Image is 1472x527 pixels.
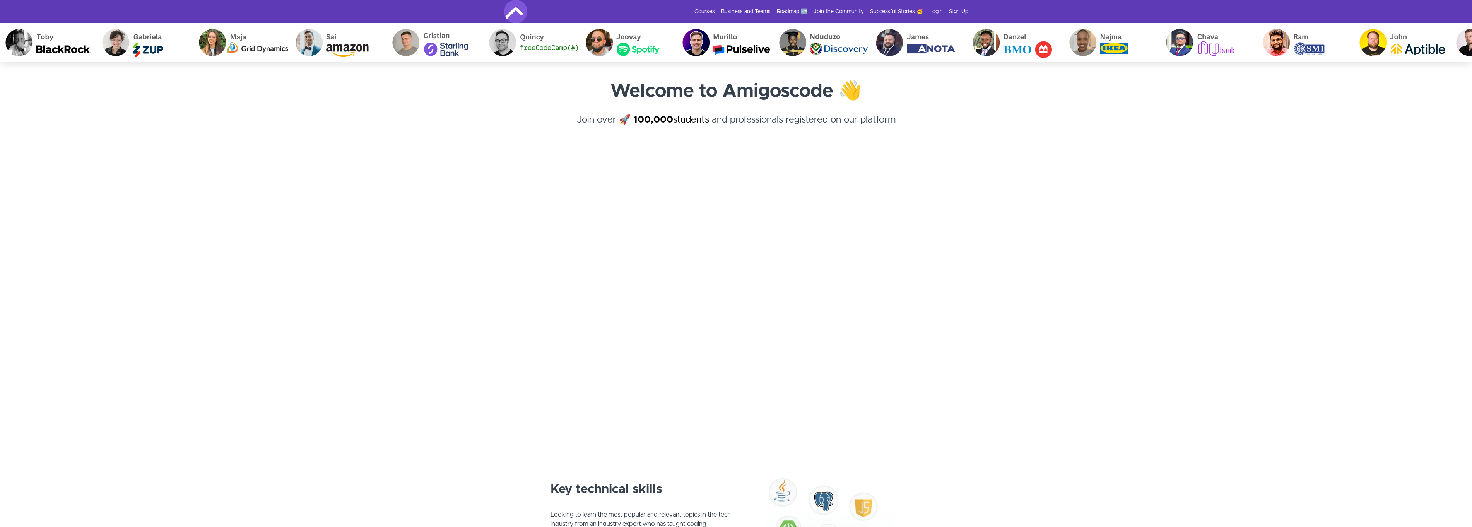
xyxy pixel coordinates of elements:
img: Joovay [568,23,665,62]
strong: Welcome to Amigoscode 👋 [610,82,862,101]
img: Ram [1245,23,1342,62]
a: Login [929,8,943,15]
img: Maja [181,23,278,62]
img: Sai [278,23,374,62]
a: Join the Community [814,8,864,15]
img: Gabriela [84,23,181,62]
img: Najma [1051,23,1148,62]
img: Murillo [665,23,761,62]
a: Sign Up [949,8,968,15]
img: Cristian [374,23,471,62]
strong: Key technical skills [551,483,662,496]
img: Quincy [471,23,568,62]
a: Business and Teams [721,8,771,15]
a: Successful Stories 🥳 [870,8,923,15]
a: 100,000students [633,115,709,125]
img: Chava [1148,23,1245,62]
img: James [858,23,955,62]
img: Danzel [955,23,1051,62]
strong: 100,000 [633,115,673,125]
img: John [1342,23,1438,62]
a: Courses [694,8,715,15]
iframe: Video Player [504,167,968,428]
img: Nduduzo [761,23,858,62]
h4: Join over 🚀 and professionals registered on our platform [504,113,968,141]
a: Roadmap 🆕 [777,8,807,15]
